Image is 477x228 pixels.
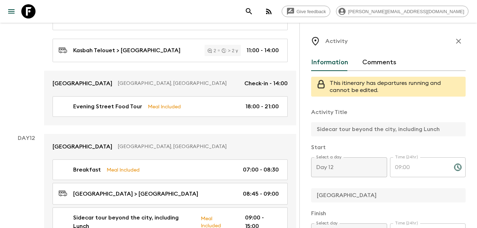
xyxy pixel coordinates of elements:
a: Kasbah Telouet > [GEOGRAPHIC_DATA]2> 2 y11:00 - 14:00 [53,39,288,62]
div: 2 [207,48,216,53]
a: Give feedback [282,6,330,17]
label: Time (24hr) [395,220,418,226]
input: hh:mm [390,157,448,177]
p: [GEOGRAPHIC_DATA] > [GEOGRAPHIC_DATA] [73,190,198,198]
p: 11:00 - 14:00 [246,46,279,55]
p: 08:45 - 09:00 [243,190,279,198]
p: [GEOGRAPHIC_DATA] [53,79,112,88]
a: Evening Street Food TourMeal Included18:00 - 21:00 [53,96,288,117]
div: [PERSON_NAME][EMAIL_ADDRESS][DOMAIN_NAME] [336,6,468,17]
p: Meal Included [107,166,140,174]
p: [GEOGRAPHIC_DATA] [53,142,112,151]
label: Select a day [316,154,341,160]
p: Breakfast [73,165,101,174]
a: [GEOGRAPHIC_DATA][GEOGRAPHIC_DATA], [GEOGRAPHIC_DATA] [44,134,296,159]
p: Start [311,143,466,152]
p: 18:00 - 21:00 [245,102,279,111]
p: [GEOGRAPHIC_DATA], [GEOGRAPHIC_DATA] [118,80,239,87]
p: 07:00 - 08:30 [243,165,279,174]
span: This itinerary has departures running and cannot be edited. [330,80,441,93]
p: Day 12 [9,134,44,142]
button: Information [311,54,348,71]
span: [PERSON_NAME][EMAIL_ADDRESS][DOMAIN_NAME] [344,9,468,14]
label: Select day [316,220,338,226]
button: menu [4,4,18,18]
p: Evening Street Food Tour [73,102,142,111]
p: Kasbah Telouet > [GEOGRAPHIC_DATA] [73,46,180,55]
p: Check-in - 14:00 [244,79,288,88]
a: [GEOGRAPHIC_DATA][GEOGRAPHIC_DATA], [GEOGRAPHIC_DATA]Check-in - 14:00 [44,71,296,96]
p: Activity [325,37,348,45]
p: Activity Title [311,108,466,116]
p: [GEOGRAPHIC_DATA], [GEOGRAPHIC_DATA] [118,143,282,150]
button: Comments [362,54,396,71]
div: > 2 y [222,48,238,53]
a: [GEOGRAPHIC_DATA] > [GEOGRAPHIC_DATA]08:45 - 09:00 [53,183,288,205]
label: Time (24hr) [395,154,418,160]
span: Give feedback [293,9,330,14]
p: Finish [311,209,466,218]
button: search adventures [242,4,256,18]
p: Meal Included [148,103,181,110]
a: BreakfastMeal Included07:00 - 08:30 [53,159,288,180]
